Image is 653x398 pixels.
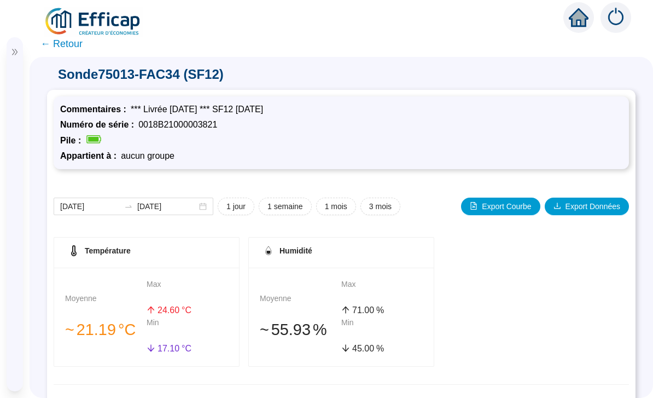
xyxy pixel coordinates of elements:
[85,246,131,255] span: Température
[341,317,423,340] div: Min
[147,317,228,340] div: Min
[360,198,400,215] button: 3 mois
[482,201,531,212] span: Export Courbe
[218,198,254,215] button: 1 jour
[65,318,74,342] span: 󠁾~
[341,305,350,314] span: arrow-up
[60,105,131,114] span: Commentaires :
[226,201,246,212] span: 1 jour
[461,198,540,215] button: Export Courbe
[352,344,362,353] span: 45
[267,201,303,212] span: 1 semaine
[44,7,143,37] img: efficap energie logo
[167,344,179,353] span: .10
[47,66,635,83] span: Sonde 75013-FAC34 (SF12)
[40,36,83,51] span: ← Retour
[167,305,179,315] span: .60
[147,344,155,353] span: arrow-down
[94,321,116,338] span: .19
[325,201,347,212] span: 1 mois
[138,120,217,129] span: 0018B21000003821
[182,304,191,317] span: °C
[569,8,588,27] span: home
[158,344,167,353] span: 17
[376,304,384,317] span: %
[376,342,384,355] span: %
[147,279,228,302] div: Max
[369,201,392,212] span: 3 mois
[60,151,121,160] span: Appartient à :
[553,202,561,210] span: download
[352,305,362,315] span: 71
[65,293,147,316] div: Moyenne
[259,198,312,215] button: 1 semaine
[121,151,174,160] span: aucun groupe
[182,342,191,355] span: °C
[341,344,350,353] span: arrow-down
[470,202,477,210] span: file-image
[124,202,133,211] span: swap-right
[260,293,341,316] div: Moyenne
[279,246,312,255] span: Humidité
[260,318,269,342] span: 󠁾~
[289,321,311,338] span: .93
[313,318,327,342] span: %
[60,201,120,212] input: Date de début
[271,321,289,338] span: 55
[316,198,356,215] button: 1 mois
[77,321,94,338] span: 21
[60,136,85,145] span: Pile :
[600,2,631,33] img: alerts
[137,201,197,212] input: Date de fin
[362,344,374,353] span: .00
[60,120,138,129] span: Numéro de série :
[341,279,423,302] div: Max
[124,202,133,211] span: to
[158,305,167,315] span: 24
[565,201,620,212] span: Export Données
[11,48,19,56] span: double-right
[147,305,155,314] span: arrow-up
[362,305,374,315] span: .00
[118,318,136,342] span: °C
[131,105,263,114] span: *** Livrée [DATE] *** SF12 [DATE]
[545,198,629,215] button: Export Données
